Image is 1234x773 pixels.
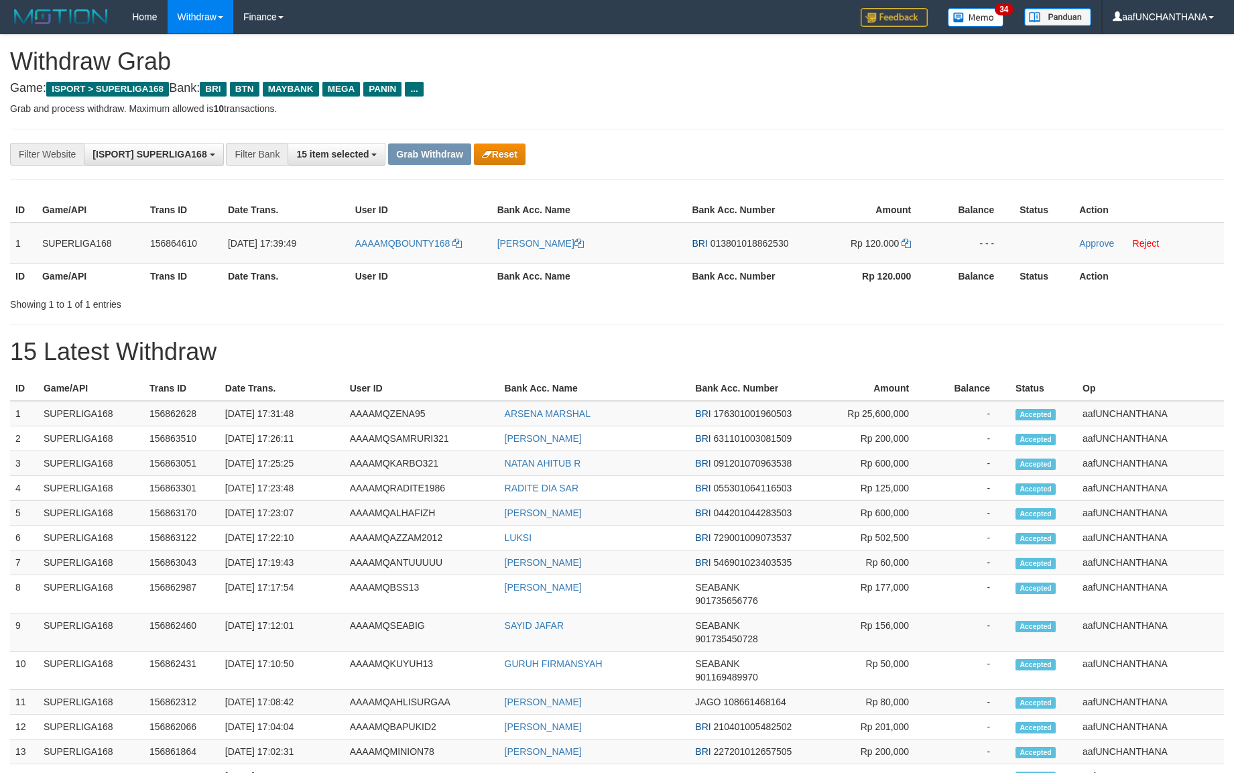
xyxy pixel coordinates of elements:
td: - [929,715,1010,739]
h1: Withdraw Grab [10,48,1224,75]
button: [ISPORT] SUPERLIGA168 [84,143,223,166]
td: aafUNCHANTHANA [1077,476,1224,501]
td: Rp 600,000 [807,451,929,476]
td: 156862628 [144,401,220,426]
th: Balance [931,263,1014,288]
span: Copy 108661468164 to clipboard [723,697,786,707]
th: Date Trans. [220,376,345,401]
span: [DATE] 17:39:49 [228,238,296,249]
span: ISPORT > SUPERLIGA168 [46,82,169,97]
td: aafUNCHANTHANA [1077,652,1224,690]
span: BRI [695,433,711,444]
td: AAAAMQBAPUKID2 [345,715,499,739]
td: AAAAMQANTUUUUU [345,550,499,575]
span: BTN [230,82,259,97]
span: Copy 176301001960503 to clipboard [714,408,792,419]
span: MAYBANK [263,82,319,97]
td: 11 [10,690,38,715]
th: Trans ID [144,376,220,401]
div: Filter Bank [226,143,288,166]
td: aafUNCHANTHANA [1077,426,1224,451]
span: 34 [995,3,1013,15]
span: [ISPORT] SUPERLIGA168 [92,149,206,160]
td: aafUNCHANTHANA [1077,526,1224,550]
span: Accepted [1015,508,1056,520]
td: SUPERLIGA168 [38,550,144,575]
span: BRI [695,458,711,469]
th: Bank Acc. Name [492,263,687,288]
span: SEABANK [695,620,739,631]
span: Accepted [1015,459,1056,470]
span: Copy 546901023403535 to clipboard [714,557,792,568]
td: SUPERLIGA168 [38,613,144,652]
a: SAYID JAFAR [505,620,564,631]
td: Rp 25,600,000 [807,401,929,426]
span: Copy 631101003081509 to clipboard [714,433,792,444]
span: MEGA [322,82,361,97]
td: [DATE] 17:12:01 [220,613,345,652]
div: Filter Website [10,143,84,166]
a: Copy 120000 to clipboard [902,238,911,249]
th: Rp 120.000 [806,263,931,288]
span: Accepted [1015,483,1056,495]
td: AAAAMQMINION78 [345,739,499,764]
td: - [929,575,1010,613]
span: Accepted [1015,659,1056,670]
th: ID [10,376,38,401]
td: SUPERLIGA168 [38,526,144,550]
th: Action [1074,263,1224,288]
td: - [929,613,1010,652]
td: AAAAMQALHAFIZH [345,501,499,526]
td: SUPERLIGA168 [38,739,144,764]
td: aafUNCHANTHANA [1077,550,1224,575]
a: AAAAMQBOUNTY168 [355,238,462,249]
td: AAAAMQRADITE1986 [345,476,499,501]
td: 2 [10,426,38,451]
span: Accepted [1015,697,1056,709]
a: [PERSON_NAME] [505,582,582,593]
td: AAAAMQBSS13 [345,575,499,613]
th: Status [1014,198,1074,223]
td: [DATE] 17:02:31 [220,739,345,764]
a: [PERSON_NAME] [505,746,582,757]
a: Approve [1079,238,1114,249]
th: Op [1077,376,1224,401]
td: 9 [10,613,38,652]
td: SUPERLIGA168 [38,426,144,451]
span: ... [405,82,423,97]
td: AAAAMQSEABIG [345,613,499,652]
td: 156861864 [144,739,220,764]
th: Balance [931,198,1014,223]
th: Bank Acc. Number [686,198,806,223]
td: 12 [10,715,38,739]
span: Copy 091201070963538 to clipboard [714,458,792,469]
a: [PERSON_NAME] [505,508,582,518]
td: [DATE] 17:22:10 [220,526,345,550]
span: Accepted [1015,533,1056,544]
th: User ID [350,263,492,288]
td: [DATE] 17:23:07 [220,501,345,526]
td: [DATE] 17:26:11 [220,426,345,451]
td: aafUNCHANTHANA [1077,613,1224,652]
a: RADITE DIA SAR [505,483,578,493]
a: [PERSON_NAME] [505,721,582,732]
span: Copy 210401005482502 to clipboard [714,721,792,732]
span: Accepted [1015,747,1056,758]
td: Rp 200,000 [807,426,929,451]
th: ID [10,263,37,288]
button: Reset [474,143,526,165]
td: AAAAMQZENA95 [345,401,499,426]
a: ARSENA MARSHAL [505,408,591,419]
td: [DATE] 17:31:48 [220,401,345,426]
th: Status [1010,376,1077,401]
th: Amount [806,198,931,223]
a: [PERSON_NAME] [505,557,582,568]
td: - [929,739,1010,764]
td: Rp 125,000 [807,476,929,501]
td: AAAAMQAHLISURGAA [345,690,499,715]
td: Rp 80,000 [807,690,929,715]
span: AAAAMQBOUNTY168 [355,238,450,249]
a: LUKSI [505,532,532,543]
td: - [929,401,1010,426]
p: Grab and process withdraw. Maximum allowed is transactions. [10,102,1224,115]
